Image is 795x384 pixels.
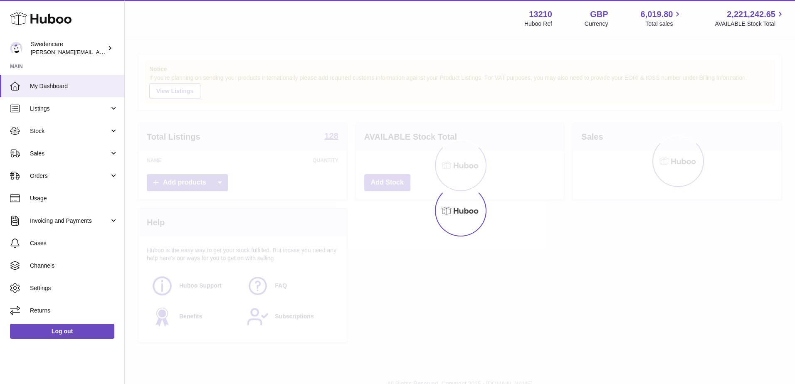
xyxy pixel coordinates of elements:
[30,239,118,247] span: Cases
[715,20,785,28] span: AVAILABLE Stock Total
[641,9,683,28] a: 6,019.80 Total sales
[30,217,109,225] span: Invoicing and Payments
[30,262,118,270] span: Channels
[529,9,552,20] strong: 13210
[727,9,775,20] span: 2,221,242.65
[31,40,106,56] div: Swedencare
[30,172,109,180] span: Orders
[30,150,109,158] span: Sales
[30,82,118,90] span: My Dashboard
[30,284,118,292] span: Settings
[30,105,109,113] span: Listings
[585,20,608,28] div: Currency
[524,20,552,28] div: Huboo Ref
[30,127,109,135] span: Stock
[645,20,682,28] span: Total sales
[30,194,118,202] span: Usage
[590,9,608,20] strong: GBP
[641,9,673,20] span: 6,019.80
[10,324,114,339] a: Log out
[30,307,118,315] span: Returns
[10,42,22,54] img: simon.shaw@swedencare.co.uk
[715,9,785,28] a: 2,221,242.65 AVAILABLE Stock Total
[31,49,211,55] span: [PERSON_NAME][EMAIL_ADDRESS][PERSON_NAME][DOMAIN_NAME]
